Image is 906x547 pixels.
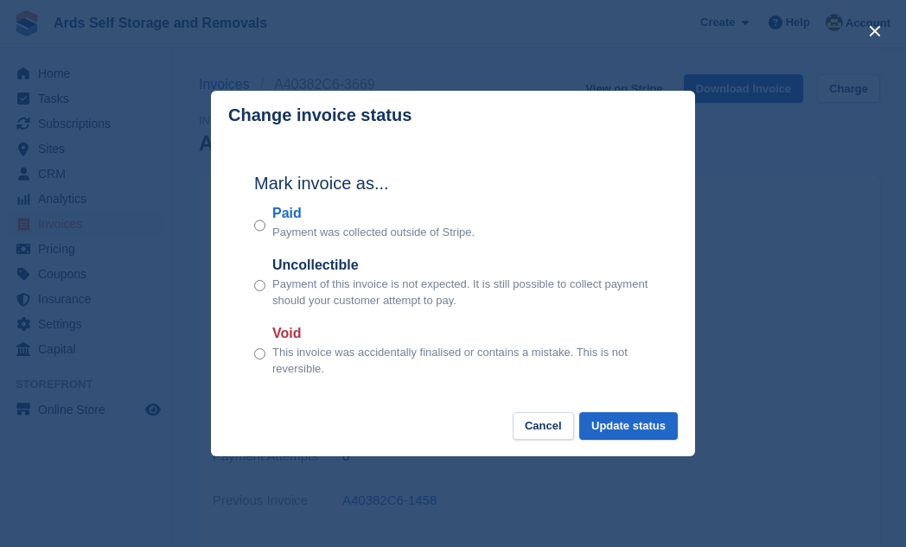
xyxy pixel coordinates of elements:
button: Cancel [513,412,574,441]
label: Uncollectible [272,255,652,276]
h2: Mark invoice as... [254,170,652,196]
p: This invoice was accidentally finalised or contains a mistake. This is not reversible. [272,344,652,378]
p: Payment of this invoice is not expected. It is still possible to collect payment should your cust... [272,276,652,309]
label: Paid [272,203,475,224]
label: Void [272,323,652,344]
button: Update status [579,412,678,441]
button: close [861,17,889,45]
p: Payment was collected outside of Stripe. [272,224,475,241]
p: Change invoice status [228,105,412,125]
